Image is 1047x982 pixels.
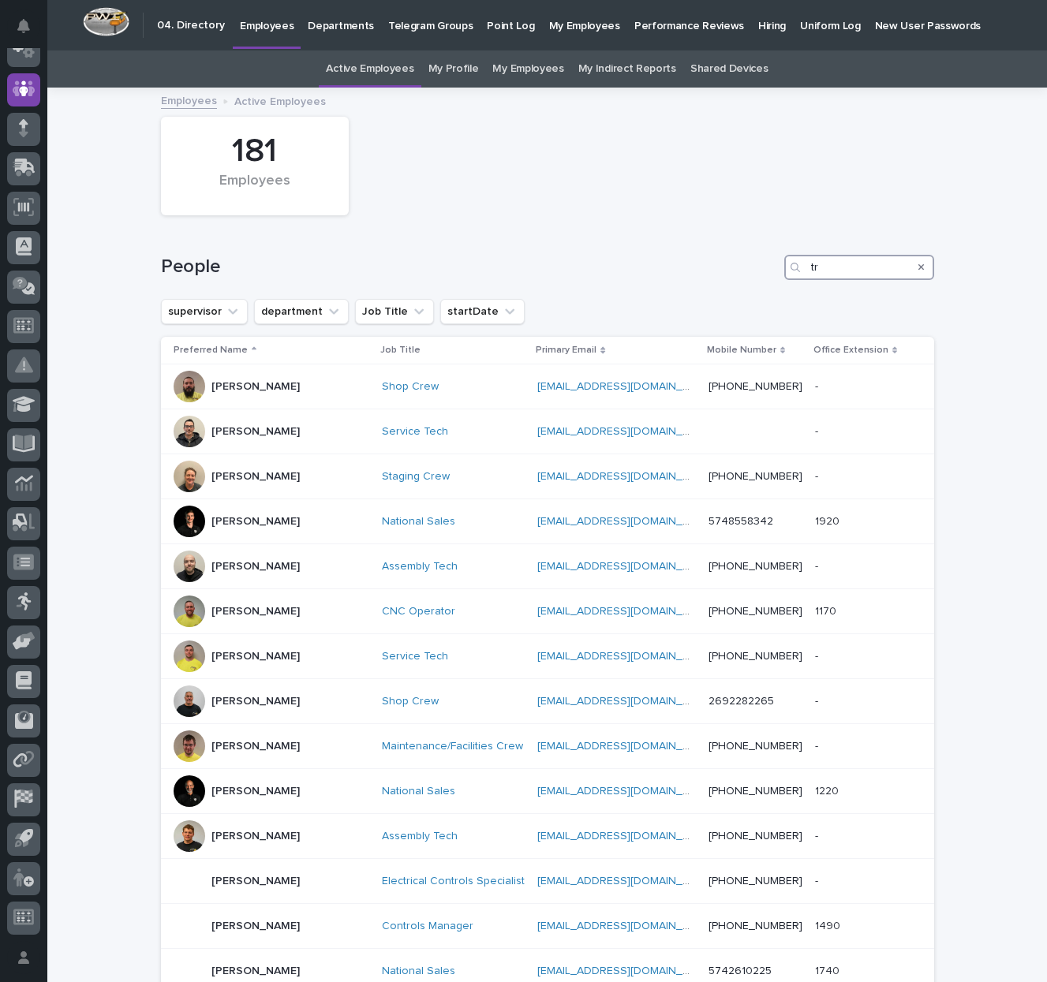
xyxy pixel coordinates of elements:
[709,471,802,482] a: [PHONE_NUMBER]
[382,695,439,708] a: Shop Crew
[211,920,300,933] p: [PERSON_NAME]
[380,342,421,359] p: Job Title
[709,651,802,662] a: [PHONE_NUMBER]
[211,605,300,618] p: [PERSON_NAME]
[382,650,448,663] a: Service Tech
[815,961,843,978] p: 1740
[709,516,773,527] a: 5748558342
[382,380,439,394] a: Shop Crew
[537,741,716,752] a: [EMAIL_ADDRESS][DOMAIN_NAME]
[20,19,40,44] div: Notifications
[211,695,300,708] p: [PERSON_NAME]
[211,785,300,798] p: [PERSON_NAME]
[815,377,821,394] p: -
[815,782,842,798] p: 1220
[382,470,450,484] a: Staging Crew
[211,380,300,394] p: [PERSON_NAME]
[784,255,934,280] input: Search
[161,409,934,454] tr: [PERSON_NAME]Service Tech [EMAIL_ADDRESS][DOMAIN_NAME] --
[709,741,802,752] a: [PHONE_NUMBER]
[254,299,349,324] button: department
[815,422,821,439] p: -
[382,965,455,978] a: National Sales
[707,342,776,359] p: Mobile Number
[709,831,802,842] a: [PHONE_NUMBER]
[211,515,300,528] p: [PERSON_NAME]
[161,499,934,544] tr: [PERSON_NAME]National Sales [EMAIL_ADDRESS][DOMAIN_NAME] 574855834219201920
[815,737,821,753] p: -
[211,560,300,573] p: [PERSON_NAME]
[211,470,300,484] p: [PERSON_NAME]
[382,605,455,618] a: CNC Operator
[709,381,802,392] a: [PHONE_NUMBER]
[326,50,413,88] a: Active Employees
[161,904,934,949] tr: [PERSON_NAME]Controls Manager [EMAIL_ADDRESS][DOMAIN_NAME] [PHONE_NUMBER]14901490
[161,589,934,634] tr: [PERSON_NAME]CNC Operator [EMAIL_ADDRESS][DOMAIN_NAME] [PHONE_NUMBER]11701170
[161,256,778,278] h1: People
[492,50,563,88] a: My Employees
[578,50,676,88] a: My Indirect Reports
[382,515,455,528] a: National Sales
[211,965,300,978] p: [PERSON_NAME]
[536,342,596,359] p: Primary Email
[157,19,225,32] h2: 04. Directory
[382,830,458,843] a: Assembly Tech
[537,876,716,887] a: [EMAIL_ADDRESS][DOMAIN_NAME]
[188,132,322,171] div: 181
[709,696,774,707] a: 2692282265
[382,560,458,573] a: Assembly Tech
[537,831,716,842] a: [EMAIL_ADDRESS][DOMAIN_NAME]
[161,299,248,324] button: supervisor
[211,650,300,663] p: [PERSON_NAME]
[83,7,129,36] img: Workspace Logo
[161,544,934,589] tr: [PERSON_NAME]Assembly Tech [EMAIL_ADDRESS][DOMAIN_NAME] [PHONE_NUMBER]--
[537,651,716,662] a: [EMAIL_ADDRESS][DOMAIN_NAME]
[815,647,821,663] p: -
[537,381,716,392] a: [EMAIL_ADDRESS][DOMAIN_NAME]
[382,425,448,439] a: Service Tech
[815,602,839,618] p: 1170
[537,516,716,527] a: [EMAIL_ADDRESS][DOMAIN_NAME]
[161,91,217,109] a: Employees
[188,173,322,206] div: Employees
[211,875,300,888] p: [PERSON_NAME]
[382,920,473,933] a: Controls Manager
[428,50,479,88] a: My Profile
[709,786,802,797] a: [PHONE_NUMBER]
[382,740,523,753] a: Maintenance/Facilities Crew
[709,965,772,976] a: 5742610225
[211,830,300,843] p: [PERSON_NAME]
[709,920,802,932] a: [PHONE_NUMBER]
[815,692,821,708] p: -
[813,342,888,359] p: Office Extension
[815,467,821,484] p: -
[161,814,934,859] tr: [PERSON_NAME]Assembly Tech [EMAIL_ADDRESS][DOMAIN_NAME] [PHONE_NUMBER]--
[815,872,821,888] p: -
[815,827,821,843] p: -
[234,91,326,109] p: Active Employees
[355,299,434,324] button: Job Title
[161,454,934,499] tr: [PERSON_NAME]Staging Crew [EMAIL_ADDRESS][DOMAIN_NAME] [PHONE_NUMBER]--
[537,426,716,437] a: [EMAIL_ADDRESS][DOMAIN_NAME]
[161,724,934,769] tr: [PERSON_NAME]Maintenance/Facilities Crew [EMAIL_ADDRESS][DOMAIN_NAME] [PHONE_NUMBER]--
[382,875,525,888] a: Electrical Controls Specialist
[537,606,716,617] a: [EMAIL_ADDRESS][DOMAIN_NAME]
[211,425,300,439] p: [PERSON_NAME]
[537,786,716,797] a: [EMAIL_ADDRESS][DOMAIN_NAME]
[161,634,934,679] tr: [PERSON_NAME]Service Tech [EMAIL_ADDRESS][DOMAIN_NAME] [PHONE_NUMBER]--
[211,740,300,753] p: [PERSON_NAME]
[537,696,716,707] a: [EMAIL_ADDRESS][DOMAIN_NAME]
[161,769,934,814] tr: [PERSON_NAME]National Sales [EMAIL_ADDRESS][DOMAIN_NAME] [PHONE_NUMBER]12201220
[174,342,248,359] p: Preferred Name
[815,557,821,573] p: -
[440,299,525,324] button: startDate
[7,9,40,43] button: Notifications
[690,50,768,88] a: Shared Devices
[382,785,455,798] a: National Sales
[537,920,716,932] a: [EMAIL_ADDRESS][DOMAIN_NAME]
[709,606,802,617] a: [PHONE_NUMBER]
[537,471,716,482] a: [EMAIL_ADDRESS][DOMAIN_NAME]
[537,561,716,572] a: [EMAIL_ADDRESS][DOMAIN_NAME]
[537,965,716,976] a: [EMAIL_ADDRESS][DOMAIN_NAME]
